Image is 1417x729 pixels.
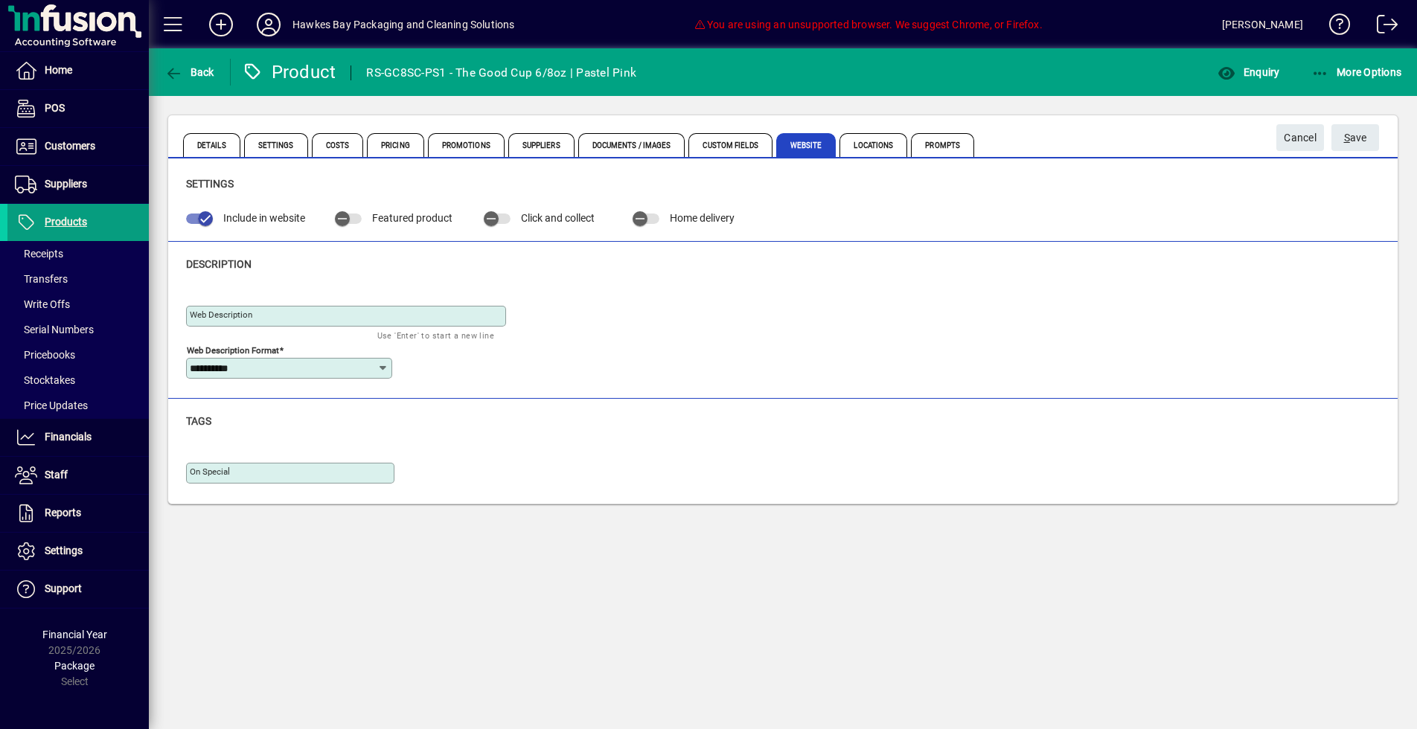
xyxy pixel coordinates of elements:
[7,90,149,127] a: POS
[1276,124,1324,151] button: Cancel
[45,507,81,518] span: Reports
[245,11,292,38] button: Profile
[312,133,364,157] span: Costs
[164,66,214,78] span: Back
[45,178,87,190] span: Suppliers
[15,374,75,386] span: Stocktakes
[197,11,245,38] button: Add
[15,273,68,285] span: Transfers
[1366,3,1398,51] a: Logout
[776,133,837,157] span: Website
[45,469,68,481] span: Staff
[45,64,72,76] span: Home
[45,582,82,594] span: Support
[694,19,1042,30] span: You are using an unsupported browser. We suggest Chrome, or Firefox.
[186,415,211,427] span: Tags
[1344,132,1350,144] span: S
[15,399,88,411] span: Price Updates
[1311,66,1402,78] span: More Options
[839,133,907,157] span: Locations
[508,133,575,157] span: Suppliers
[521,212,595,224] span: Click and collect
[1218,66,1279,78] span: Enquiry
[7,533,149,570] a: Settings
[45,140,95,152] span: Customers
[45,216,87,228] span: Products
[149,59,231,86] app-page-header-button: Back
[186,178,234,190] span: Settings
[45,431,92,443] span: Financials
[183,133,240,157] span: Details
[7,419,149,456] a: Financials
[1344,126,1367,150] span: ave
[244,133,308,157] span: Settings
[1318,3,1351,51] a: Knowledge Base
[15,349,75,361] span: Pricebooks
[15,324,94,335] span: Serial Numbers
[1284,126,1317,150] span: Cancel
[1222,13,1303,36] div: [PERSON_NAME]
[45,102,65,114] span: POS
[7,128,149,165] a: Customers
[54,660,95,672] span: Package
[7,292,149,317] a: Write Offs
[7,166,149,203] a: Suppliers
[186,258,252,270] span: Description
[7,367,149,393] a: Stocktakes
[45,545,83,556] span: Settings
[15,248,63,260] span: Receipts
[187,344,279,355] mat-label: Web Description Format
[161,59,218,86] button: Back
[7,317,149,342] a: Serial Numbers
[7,571,149,608] a: Support
[367,133,424,157] span: Pricing
[670,212,735,224] span: Home delivery
[292,13,515,36] div: Hawkes Bay Packaging and Cleaning Solutions
[372,212,452,224] span: Featured product
[242,60,336,84] div: Product
[7,495,149,532] a: Reports
[366,61,636,85] div: RS-GC8SC-PS1 - The Good Cup 6/8oz | Pastel Pink
[7,342,149,367] a: Pricebooks
[377,327,494,344] mat-hint: Use 'Enter' to start a new line
[1214,59,1283,86] button: Enquiry
[1331,124,1379,151] button: Save
[190,309,252,320] mat-label: Web Description
[7,241,149,266] a: Receipts
[7,52,149,89] a: Home
[223,212,305,224] span: Include in website
[7,457,149,494] a: Staff
[688,133,772,157] span: Custom Fields
[7,393,149,418] a: Price Updates
[15,298,70,310] span: Write Offs
[190,466,230,477] mat-label: On special
[7,266,149,292] a: Transfers
[42,629,107,640] span: Financial Year
[911,133,974,157] span: Prompts
[1308,59,1406,86] button: More Options
[578,133,685,157] span: Documents / Images
[428,133,505,157] span: Promotions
